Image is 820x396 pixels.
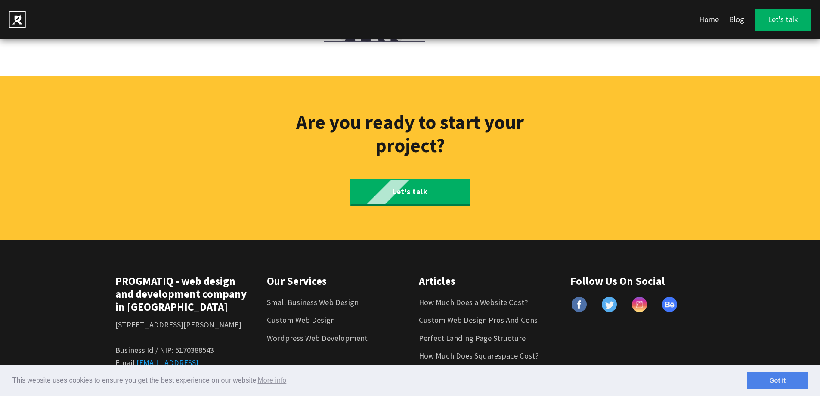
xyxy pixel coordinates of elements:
[699,11,719,28] a: Home
[115,274,250,313] h4: PROGMATIQ - web design and development company in [GEOGRAPHIC_DATA]
[350,179,470,206] a: Let's talk
[267,333,368,343] a: Wordpress Web Development
[12,374,747,387] span: This website uses cookies to ensure you get the best experience on our website
[9,11,26,28] img: PROGMATIQ - web design and web development company
[755,9,811,31] a: Let's talk
[419,274,554,287] h4: Articles
[256,374,288,387] a: learn more about cookies
[115,318,250,356] p: [STREET_ADDRESS][PERSON_NAME] Business Id / NIP: 5170388543
[267,297,359,307] a: Small Business Web Design
[115,356,250,382] p: Email:
[419,315,538,325] a: Custom Web Design Pros And Cons
[747,372,808,390] a: dismiss cookie message
[419,297,528,307] a: How Much Does a Website Cost?
[267,315,335,325] a: Custom Web Design
[570,274,705,287] h4: Follow Us On Social
[268,111,552,157] h2: Are you ready to start your project?
[419,351,538,361] a: How Much Does Squarespace Cost?
[729,11,744,28] a: Blog
[419,333,526,343] a: Perfect Landing Page Structure
[115,358,198,380] a: [EMAIL_ADDRESS][DOMAIN_NAME]
[267,274,402,287] h4: Our Services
